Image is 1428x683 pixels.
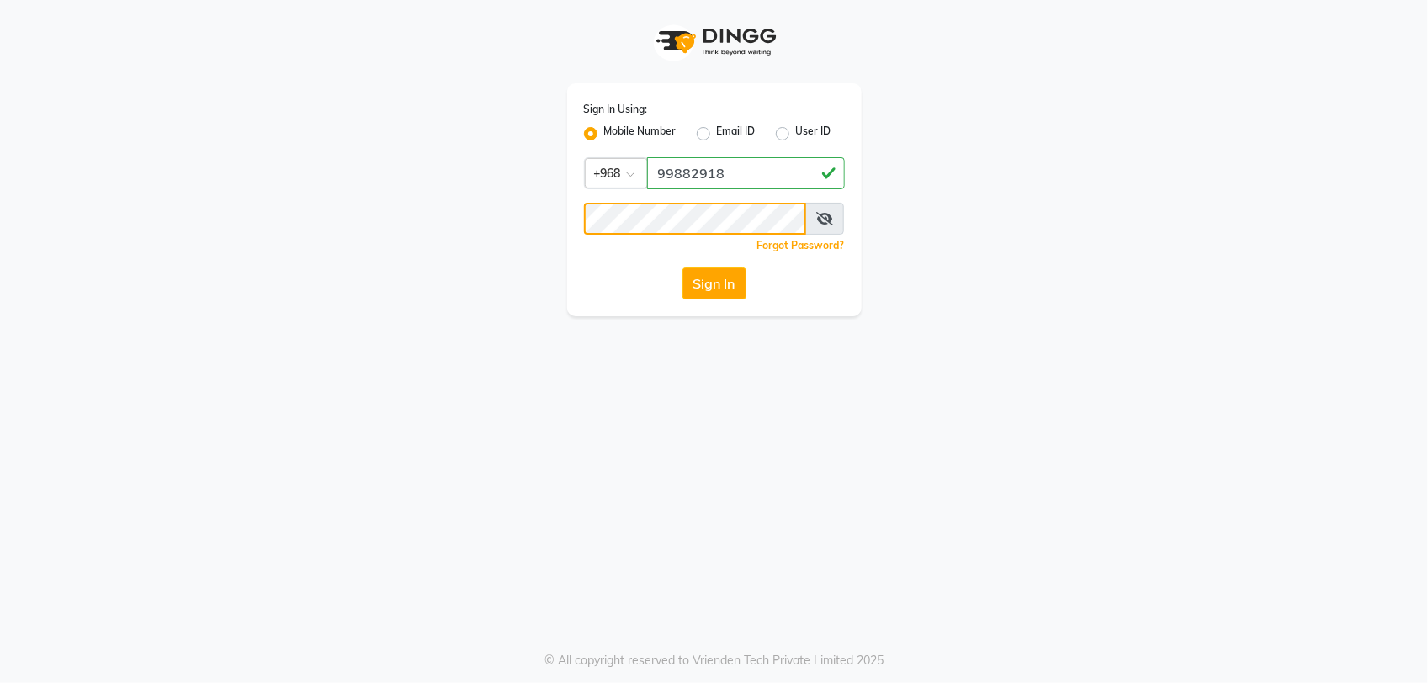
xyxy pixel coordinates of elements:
a: Forgot Password? [757,239,845,251]
label: Mobile Number [604,124,677,144]
label: Sign In Using: [584,102,648,117]
img: logo1.svg [647,17,782,66]
input: Username [584,203,806,235]
button: Sign In [682,267,746,299]
input: Username [647,157,845,189]
label: User ID [796,124,831,144]
label: Email ID [717,124,756,144]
